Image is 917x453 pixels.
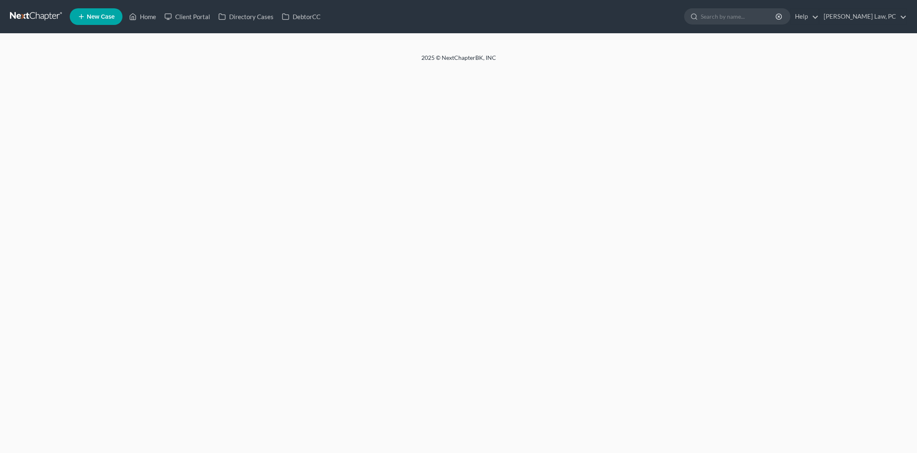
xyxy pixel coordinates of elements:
div: 2025 © NextChapterBK, INC [222,54,695,69]
input: Search by name... [701,9,777,24]
a: Help [791,9,819,24]
a: Home [125,9,160,24]
a: DebtorCC [278,9,325,24]
a: Client Portal [160,9,214,24]
a: [PERSON_NAME] Law, PC [819,9,907,24]
a: Directory Cases [214,9,278,24]
span: New Case [87,14,115,20]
